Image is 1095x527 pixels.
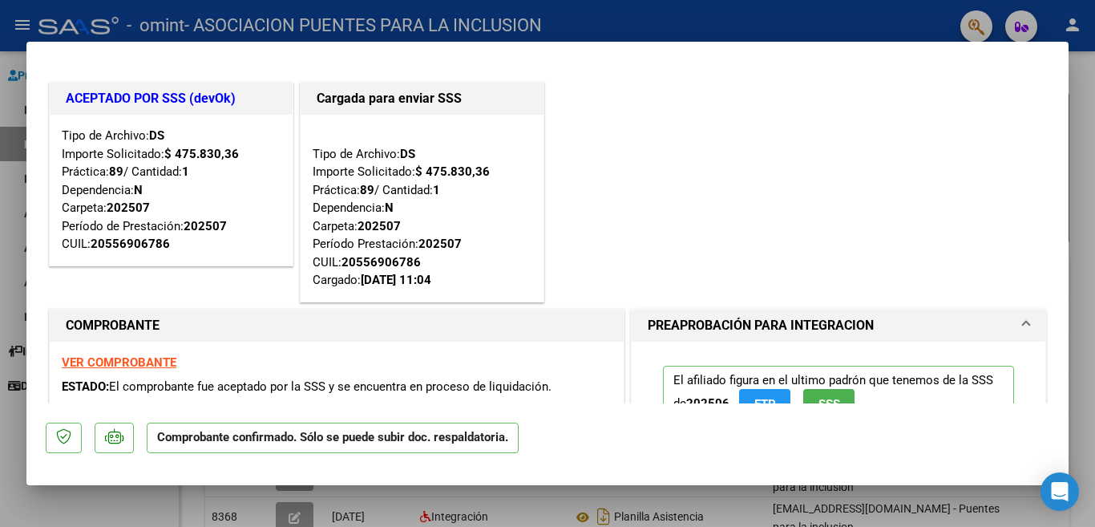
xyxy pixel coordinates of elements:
[803,389,855,419] button: SSS
[400,147,415,161] strong: DS
[164,147,239,161] strong: $ 475.830,36
[109,164,123,179] strong: 89
[182,164,189,179] strong: 1
[66,318,160,333] strong: COMPROBANTE
[433,183,440,197] strong: 1
[361,273,431,287] strong: [DATE] 11:04
[415,164,490,179] strong: $ 475.830,36
[686,396,729,411] strong: 202506
[62,355,176,370] a: VER COMPROBANTE
[62,127,281,253] div: Tipo de Archivo: Importe Solicitado: Práctica: / Cantidad: Dependencia: Carpeta: Período de Prest...
[632,310,1045,342] mat-expansion-panel-header: PREAPROBACIÓN PARA INTEGRACION
[91,235,170,253] div: 20556906786
[317,89,527,108] h1: Cargada para enviar SSS
[648,316,874,335] h1: PREAPROBACIÓN PARA INTEGRACION
[134,183,143,197] strong: N
[385,201,394,215] strong: N
[739,389,790,419] button: FTP
[663,366,1014,426] p: El afiliado figura en el ultimo padrón que tenemos de la SSS de
[107,201,150,215] strong: 202507
[1040,472,1079,511] div: Open Intercom Messenger
[341,253,421,272] div: 20556906786
[754,397,776,411] span: FTP
[360,183,374,197] strong: 89
[66,89,277,108] h1: ACEPTADO POR SSS (devOk)
[62,379,109,394] span: ESTADO:
[313,127,531,290] div: Tipo de Archivo: Importe Solicitado: Práctica: / Cantidad: Dependencia: Carpeta: Período Prestaci...
[109,379,552,394] span: El comprobante fue aceptado por la SSS y se encuentra en proceso de liquidación.
[818,397,840,411] span: SSS
[358,219,401,233] strong: 202507
[184,219,227,233] strong: 202507
[147,423,519,454] p: Comprobante confirmado. Sólo se puede subir doc. respaldatoria.
[149,128,164,143] strong: DS
[418,237,462,251] strong: 202507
